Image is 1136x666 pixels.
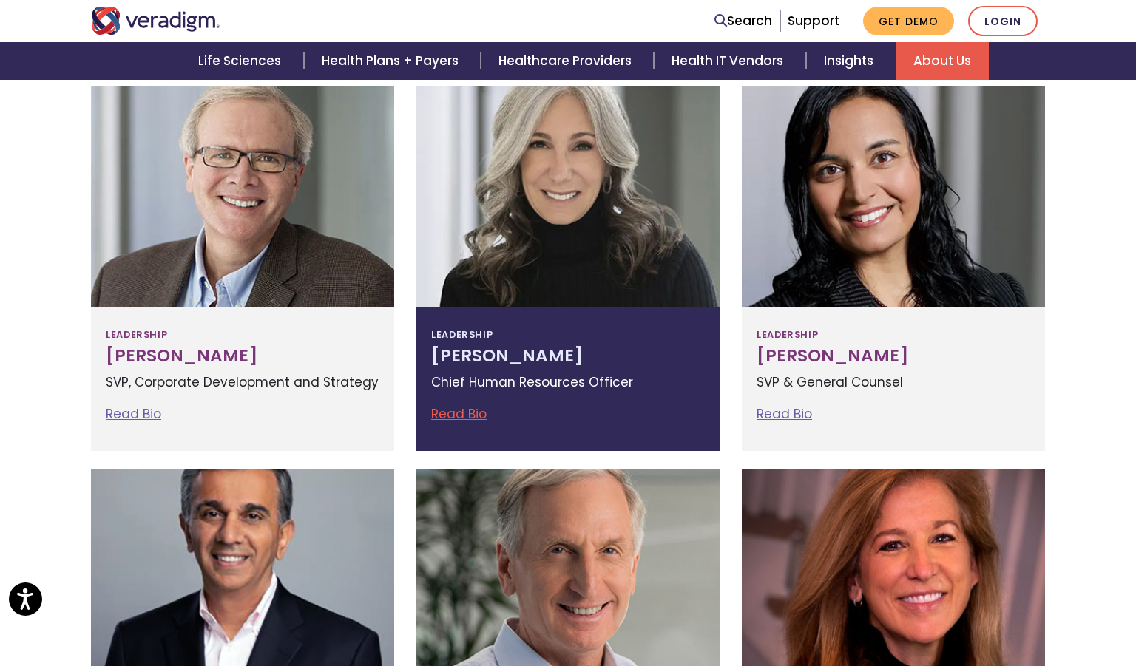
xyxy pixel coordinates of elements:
[481,42,654,80] a: Healthcare Providers
[806,42,896,80] a: Insights
[431,346,705,367] h3: [PERSON_NAME]
[757,346,1030,367] h3: [PERSON_NAME]
[106,405,161,423] a: Read Bio
[431,322,493,346] span: Leadership
[91,7,220,35] img: Veradigm logo
[106,346,379,367] h3: [PERSON_NAME]
[431,405,487,423] a: Read Bio
[757,373,1030,393] p: SVP & General Counsel
[757,322,818,346] span: Leadership
[788,12,839,30] a: Support
[304,42,481,80] a: Health Plans + Payers
[180,42,303,80] a: Life Sciences
[431,373,705,393] p: Chief Human Resources Officer
[757,405,812,423] a: Read Bio
[896,42,989,80] a: About Us
[863,7,954,35] a: Get Demo
[106,373,379,393] p: SVP, Corporate Development and Strategy
[654,42,805,80] a: Health IT Vendors
[714,11,772,31] a: Search
[968,6,1038,36] a: Login
[106,322,167,346] span: Leadership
